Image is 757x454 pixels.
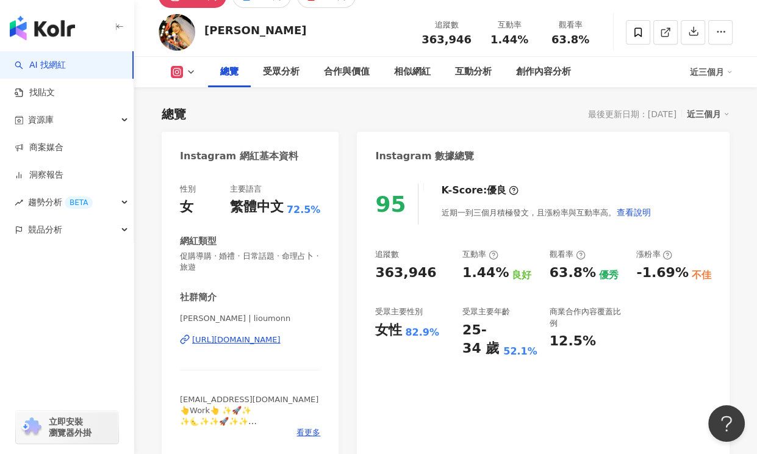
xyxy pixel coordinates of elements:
div: 相似網紅 [394,65,431,79]
div: 商業合作內容覆蓋比例 [550,306,625,328]
span: 看更多 [296,427,320,438]
div: 63.8% [550,264,596,283]
a: searchAI 找網紅 [15,59,66,71]
div: 95 [375,192,406,217]
div: 25-34 歲 [462,321,500,359]
div: 82.9% [405,326,439,339]
div: 漲粉率 [636,249,672,260]
span: 1.44% [490,34,528,46]
div: 網紅類型 [180,235,217,248]
img: logo [10,16,75,40]
a: chrome extension立即安裝 瀏覽器外掛 [16,411,118,444]
div: -1.69% [636,264,688,283]
div: 受眾主要年齡 [462,306,510,317]
span: rise [15,198,23,207]
img: KOL Avatar [159,14,195,51]
div: 363,946 [375,264,436,283]
a: 洞察報告 [15,169,63,181]
span: 立即安裝 瀏覽器外掛 [49,416,91,438]
button: 查看說明 [615,200,651,225]
span: 促購導購 · 婚禮 · 日常話題 · 命理占卜 · 旅遊 [180,251,320,273]
div: 女 [180,198,193,217]
div: 1.44% [462,264,509,283]
div: 優良 [487,184,506,197]
div: 合作與價值 [324,65,370,79]
div: [URL][DOMAIN_NAME] [192,334,281,345]
div: 互動率 [462,249,498,260]
div: 近三個月 [690,62,733,82]
div: 女性 [375,321,402,340]
span: 查看說明 [616,207,650,217]
div: 互動率 [486,19,533,31]
div: 追蹤數 [375,249,399,260]
span: 競品分析 [28,216,62,243]
div: K-Score : [441,184,518,197]
div: 12.5% [550,332,596,351]
a: 找貼文 [15,87,55,99]
iframe: Help Scout Beacon - Open [708,405,745,442]
div: [PERSON_NAME] [204,23,306,38]
div: 追蹤數 [422,19,472,31]
div: 良好 [512,268,531,282]
div: 總覽 [162,106,186,123]
div: 創作內容分析 [516,65,571,79]
span: 趨勢分析 [28,189,93,216]
span: 63.8% [551,34,589,46]
div: 52.1% [503,345,537,358]
div: 總覽 [220,65,239,79]
a: [URL][DOMAIN_NAME] [180,334,320,345]
div: Instagram 數據總覽 [375,150,474,163]
span: 363,946 [422,33,472,46]
div: 觀看率 [550,249,586,260]
div: 主要語言 [230,184,262,195]
div: 近期一到三個月積極發文，且漲粉率與互動率高。 [441,200,651,225]
div: 社群簡介 [180,291,217,304]
span: [PERSON_NAME] | lioumonn [180,313,320,324]
div: 近三個月 [687,106,730,122]
div: 繁體中文 [230,198,284,217]
div: 最後更新日期：[DATE] [588,109,676,119]
div: 優秀 [599,268,619,282]
div: 互動分析 [455,65,492,79]
a: 商案媒合 [15,142,63,154]
div: 受眾分析 [263,65,300,79]
div: 觀看率 [547,19,594,31]
span: 資源庫 [28,106,54,134]
div: 不佳 [692,268,711,282]
div: 性別 [180,184,196,195]
span: 72.5% [287,203,321,217]
div: 受眾主要性別 [375,306,423,317]
img: chrome extension [20,417,43,437]
div: Instagram 網紅基本資料 [180,150,298,163]
div: BETA [65,196,93,209]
